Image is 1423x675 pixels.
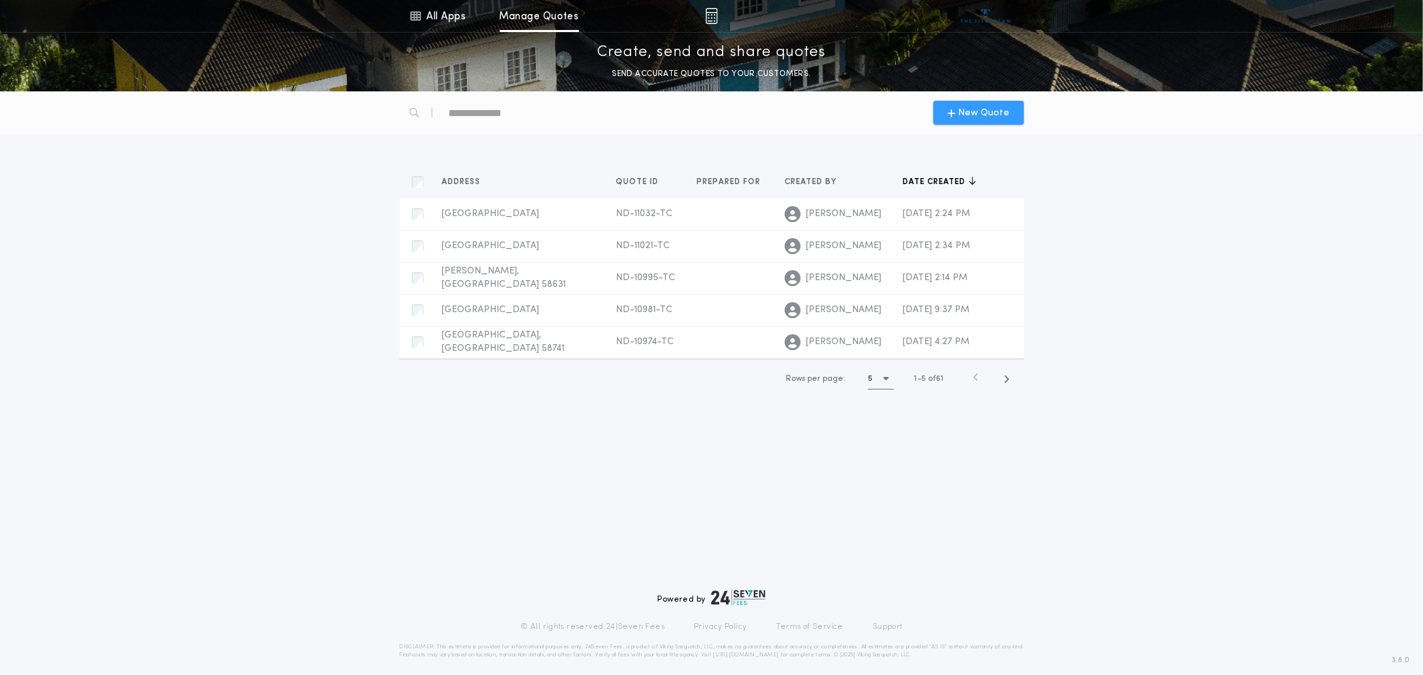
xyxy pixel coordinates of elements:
span: [GEOGRAPHIC_DATA] [442,241,540,251]
img: logo [711,590,766,606]
span: 3.8.0 [1392,654,1410,666]
p: © All rights reserved. 24|Seven Fees [520,622,664,632]
span: [DATE] 2:34 PM [903,241,971,251]
button: 5 [868,368,894,390]
span: [PERSON_NAME] [807,271,882,285]
span: ND-11032-TC [616,209,673,219]
span: [DATE] 2:14 PM [903,273,968,283]
a: Privacy Policy [694,622,747,632]
button: Quote ID [616,175,669,189]
span: Date created [903,177,969,187]
button: Created by [785,175,847,189]
p: SEND ACCURATE QUOTES TO YOUR CUSTOMERS. [612,67,811,81]
span: Quote ID [616,177,662,187]
span: [PERSON_NAME] [807,303,882,317]
img: img [705,8,718,24]
a: Terms of Service [777,622,843,632]
span: ND-10995-TC [616,273,676,283]
p: DISCLAIMER: This estimate is provided for informational purposes only. 24|Seven Fees, a product o... [400,643,1024,659]
button: New Quote [933,101,1024,125]
span: Created by [785,177,840,187]
span: Prepared for [697,177,764,187]
button: Date created [903,175,976,189]
span: 5 [922,375,927,383]
p: Create, send and share quotes [597,42,826,63]
span: ND-10981-TC [616,305,673,315]
span: [DATE] 9:37 PM [903,305,970,315]
span: [DATE] 2:24 PM [903,209,971,219]
span: New Quote [958,106,1009,120]
img: vs-icon [961,9,1011,23]
span: Address [442,177,484,187]
a: [URL][DOMAIN_NAME] [713,652,779,658]
span: Rows per page: [786,375,845,383]
span: [PERSON_NAME] [807,239,882,253]
span: 1 [915,375,917,383]
span: [GEOGRAPHIC_DATA] [442,305,540,315]
button: Address [442,175,491,189]
span: [GEOGRAPHIC_DATA], [GEOGRAPHIC_DATA] 58741 [442,330,565,354]
span: [GEOGRAPHIC_DATA] [442,209,540,219]
span: [PERSON_NAME] [807,335,882,349]
span: ND-11021-TC [616,241,670,251]
span: [DATE] 4:27 PM [903,337,970,347]
div: Powered by [658,590,766,606]
span: of 61 [929,373,944,385]
h1: 5 [868,372,873,386]
span: ND-10974-TC [616,337,674,347]
span: [PERSON_NAME], [GEOGRAPHIC_DATA] 58631 [442,266,566,289]
span: [PERSON_NAME] [807,207,882,221]
a: Support [873,622,903,632]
